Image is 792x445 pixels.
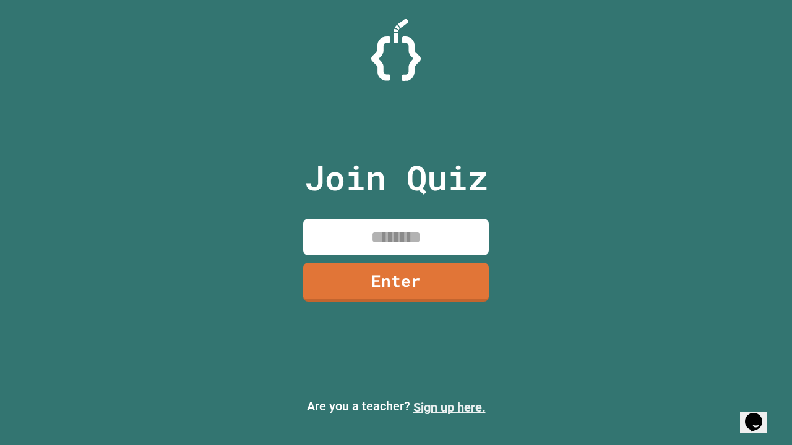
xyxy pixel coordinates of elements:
a: Sign up here. [413,400,486,415]
iframe: chat widget [740,396,780,433]
p: Join Quiz [304,152,488,203]
img: Logo.svg [371,19,421,81]
iframe: chat widget [689,342,780,394]
a: Enter [303,263,489,302]
p: Are you a teacher? [10,397,782,417]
